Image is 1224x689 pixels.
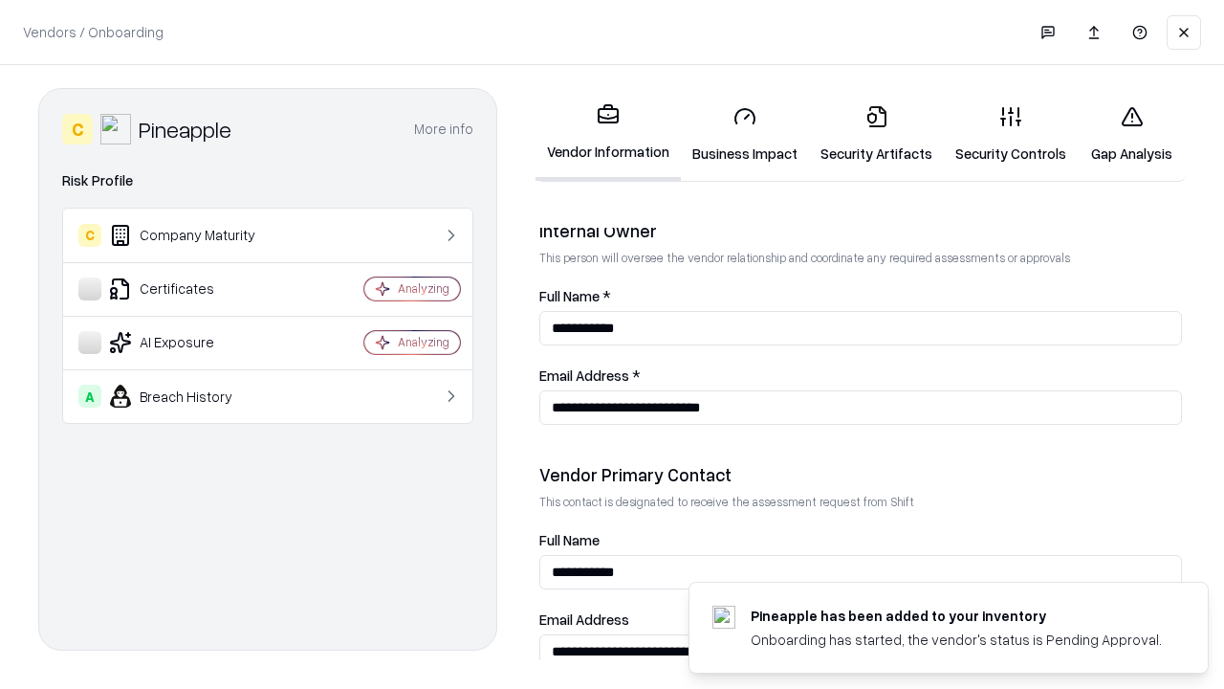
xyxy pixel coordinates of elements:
div: AI Exposure [78,331,307,354]
div: Certificates [78,278,307,300]
div: Analyzing [398,280,449,297]
div: Breach History [78,385,307,408]
div: Pineapple has been added to your inventory [751,606,1162,626]
a: Security Artifacts [809,90,944,179]
div: Internal Owner [539,219,1182,242]
label: Full Name * [539,289,1182,303]
label: Email Address [539,612,1182,627]
div: Analyzing [398,334,449,350]
a: Business Impact [681,90,809,179]
div: Onboarding has started, the vendor's status is Pending Approval. [751,630,1162,650]
button: More info [414,112,473,146]
label: Email Address * [539,368,1182,383]
a: Vendor Information [535,88,681,181]
img: Pineapple [100,114,131,144]
div: Pineapple [139,114,231,144]
div: C [62,114,93,144]
a: Gap Analysis [1078,90,1186,179]
a: Security Controls [944,90,1078,179]
p: This contact is designated to receive the assessment request from Shift [539,494,1182,510]
p: Vendors / Onboarding [23,22,164,42]
div: Risk Profile [62,169,473,192]
div: C [78,224,101,247]
label: Full Name [539,533,1182,547]
p: This person will oversee the vendor relationship and coordinate any required assessments or appro... [539,250,1182,266]
div: Vendor Primary Contact [539,463,1182,486]
div: A [78,385,101,408]
img: pineappleenergy.com [712,606,735,629]
div: Company Maturity [78,224,307,247]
